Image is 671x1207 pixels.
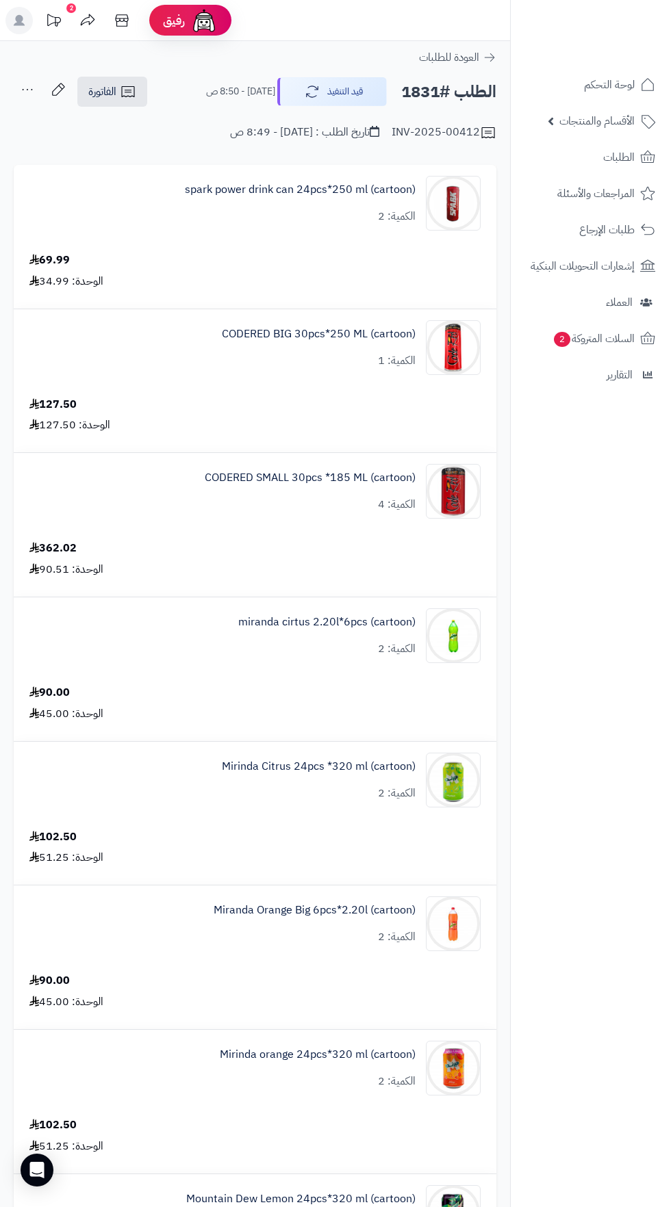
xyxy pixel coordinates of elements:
[29,562,103,577] div: الوحدة: 90.51
[29,829,77,845] div: 102.50
[578,28,658,57] img: logo-2.png
[29,252,70,268] div: 69.99
[378,929,416,945] div: الكمية: 2
[277,77,387,106] button: قيد التنفيذ
[21,1154,53,1186] div: Open Intercom Messenger
[378,209,416,224] div: الكمية: 2
[378,641,416,657] div: الكمية: 2
[419,49,496,66] a: العودة للطلبات
[29,973,70,989] div: 90.00
[36,7,71,38] a: تحديثات المنصة
[401,78,496,106] h2: الطلب #1831
[606,293,633,312] span: العملاء
[519,250,663,283] a: إشعارات التحويلات البنكية
[519,359,663,391] a: التقارير
[427,464,480,519] img: 1747536337-61lY7EtfpmL._AC_SL1500-90x90.jpg
[163,12,185,29] span: رفيق
[222,759,416,775] a: Mirinda Citrus 24pcs *320 ml (cartoon)
[378,497,416,512] div: الكمية: 4
[185,182,416,198] a: spark power drink can 24pcs*250 ml (cartoon)
[88,83,116,100] span: الفاتورة
[427,753,480,807] img: 1747566452-bf88d184-d280-4ea7-9331-9e3669ef-90x90.jpg
[427,176,480,231] img: 1747517517-f85b5201-d493-429b-b138-9978c401-90x90.jpg
[206,85,275,99] small: [DATE] - 8:50 ص
[29,274,103,289] div: الوحدة: 34.99
[519,68,663,101] a: لوحة التحكم
[190,7,218,34] img: ai-face.png
[220,1047,416,1063] a: Mirinda orange 24pcs*320 ml (cartoon)
[378,786,416,801] div: الكمية: 2
[607,365,633,385] span: التقارير
[214,903,416,918] a: Miranda Orange Big 6pcs*2.20l (cartoon)
[427,320,480,375] img: 1747536125-51jkufB9faL._AC_SL1000-90x90.jpg
[29,541,77,556] div: 362.02
[378,353,416,369] div: الكمية: 1
[77,77,147,107] a: الفاتورة
[553,329,635,348] span: السلات المتروكة
[392,125,496,141] div: INV-2025-00412
[29,994,103,1010] div: الوحدة: 45.00
[29,397,77,413] div: 127.50
[579,220,635,239] span: طلبات الإرجاع
[419,49,479,66] span: العودة للطلبات
[519,286,663,319] a: العملاء
[29,1139,103,1154] div: الوحدة: 51.25
[603,148,635,167] span: الطلبات
[29,685,70,701] div: 90.00
[238,614,416,630] a: miranda cirtus 2.20l*6pcs (cartoon)
[519,141,663,174] a: الطلبات
[222,326,416,342] a: CODERED BIG 30pcs*250 ML (cartoon)
[29,850,103,866] div: الوحدة: 51.25
[29,706,103,722] div: الوحدة: 45.00
[519,322,663,355] a: السلات المتروكة2
[378,1074,416,1089] div: الكمية: 2
[205,470,416,486] a: CODERED SMALL 30pcs *185 ML (cartoon)
[519,177,663,210] a: المراجعات والأسئلة
[427,896,480,951] img: 1747574203-8a7d3ffb-4f3f-4704-a106-a98e4bc3-90x90.jpg
[230,125,379,140] div: تاريخ الطلب : [DATE] - 8:49 ص
[584,75,635,94] span: لوحة التحكم
[186,1191,416,1207] a: Mountain Dew Lemon 24pcs*320 ml (cartoon)
[29,417,110,433] div: الوحدة: 127.50
[427,608,480,663] img: 1747544486-c60db756-6ee7-44b0-a7d4-ec449800-90x90.jpg
[557,184,635,203] span: المراجعات والأسئلة
[427,1041,480,1095] img: 1747575099-708d6832-587f-4e09-b83f-3e8e36d0-90x90.jpg
[66,3,76,13] div: 2
[553,332,570,348] span: 2
[559,112,635,131] span: الأقسام والمنتجات
[29,1117,77,1133] div: 102.50
[519,213,663,246] a: طلبات الإرجاع
[531,257,635,276] span: إشعارات التحويلات البنكية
